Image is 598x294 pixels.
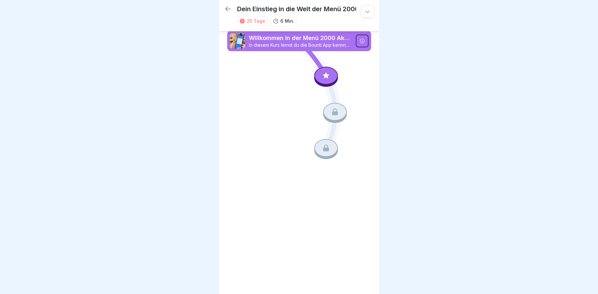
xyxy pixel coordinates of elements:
[230,33,245,49] img: xh3bnih80d1pxcetv9zsuevg.png
[237,5,391,13] p: Dein Einstieg in die Welt der Menü 2000 Akademie
[249,42,352,48] p: In diesem Kurs lernst du die Bounti App kennnen.
[249,34,352,42] p: Willkommen in der Menü 2000 Akademie mit Bounti!
[247,18,265,24] div: 25 Tage
[280,18,294,24] p: 6 Min.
